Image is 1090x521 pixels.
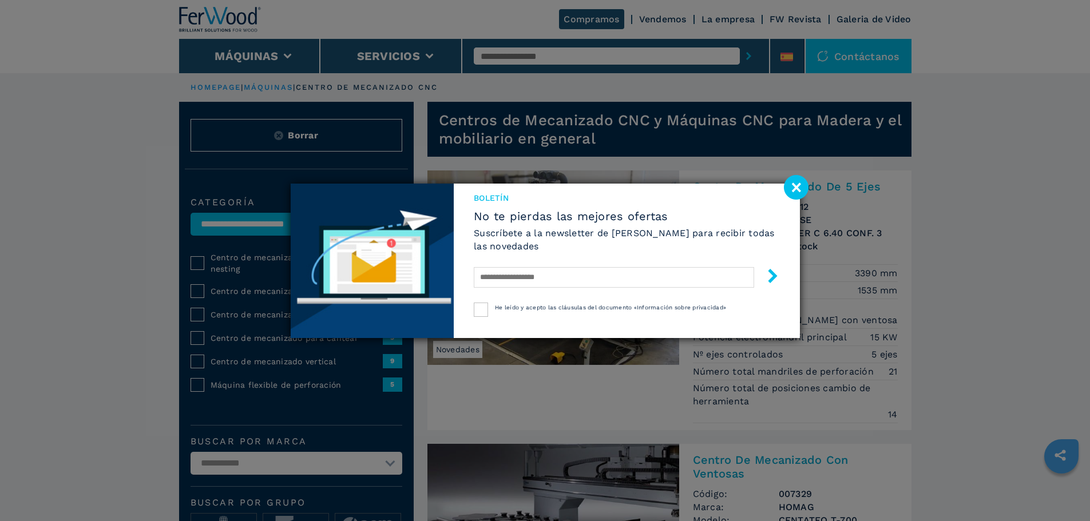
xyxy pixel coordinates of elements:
[754,264,780,291] button: submit-button
[474,209,779,223] span: No te pierdas las mejores ofertas
[474,192,779,204] span: Boletín
[291,184,454,338] img: Newsletter image
[474,226,779,253] h6: Suscríbete a la newsletter de [PERSON_NAME] para recibir todas las novedades
[495,304,726,311] span: He leído y acepto las cláusulas del documento «Información sobre privacidad»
